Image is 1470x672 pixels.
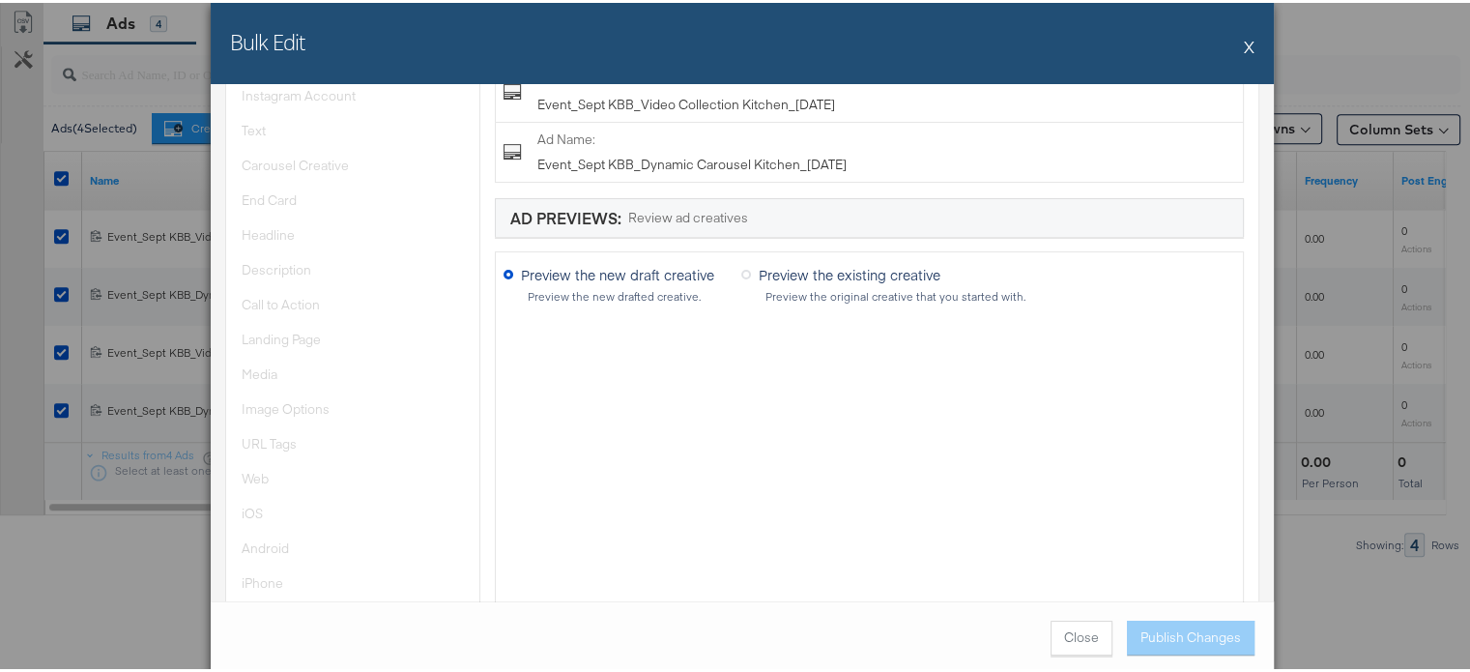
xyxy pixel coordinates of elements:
[230,24,304,53] h2: Bulk Edit
[759,262,940,281] span: Preview the existing creative
[510,204,621,226] div: AD PREVIEWS:
[537,68,1235,111] div: Event_Sept KBB_Video Collection Kitchen_[DATE]
[537,128,595,146] label: Ad Name :
[1051,618,1112,653] button: Close
[764,287,1026,301] div: Preview the original creative that you started with.
[1064,626,1099,644] span: Close
[521,262,714,281] span: Preview the new draft creative
[1244,24,1254,63] button: X
[628,206,748,224] div: Review ad creatives
[537,128,1235,171] div: Event_Sept KBB_Dynamic Carousel Kitchen_[DATE]
[527,287,741,301] div: Preview the new drafted creative.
